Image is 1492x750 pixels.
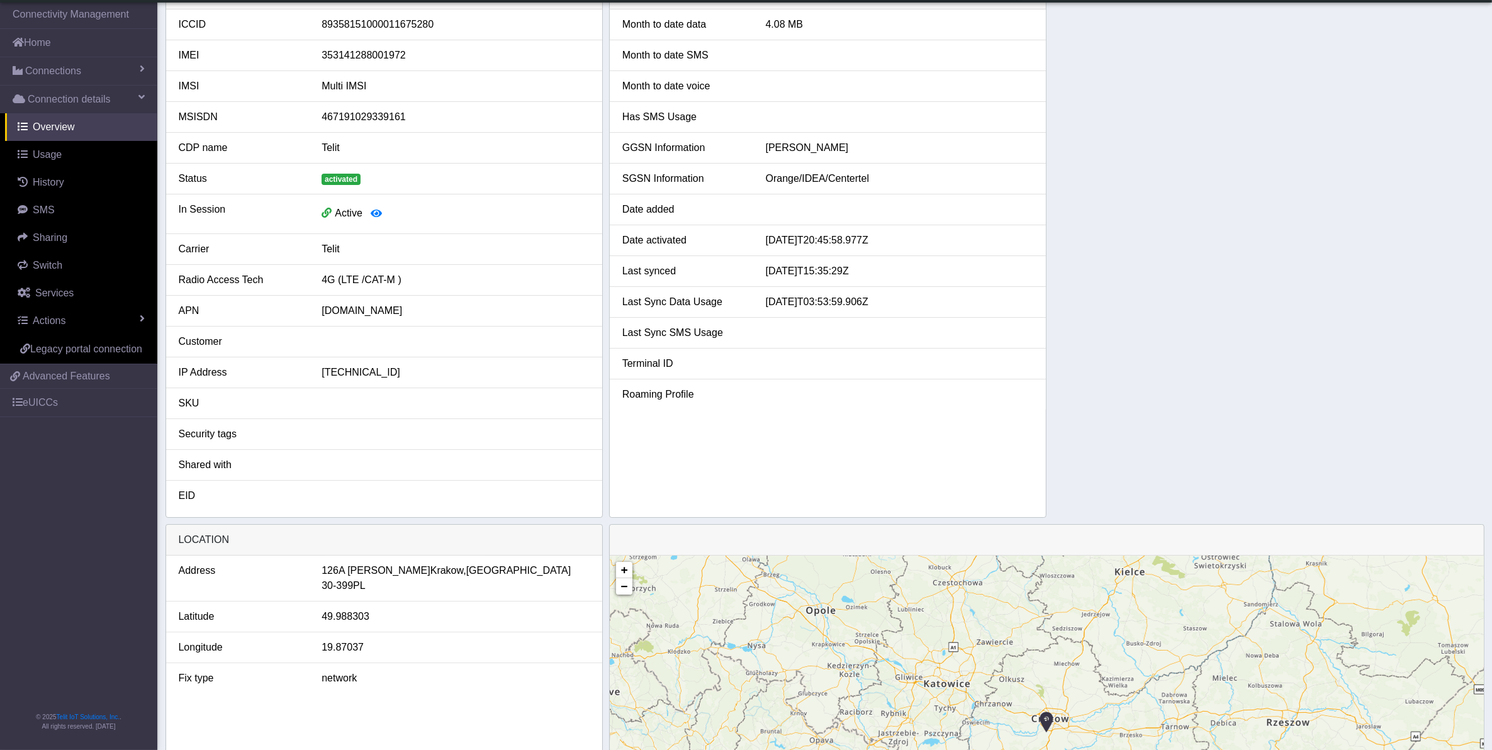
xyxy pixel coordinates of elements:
[33,177,64,187] span: History
[312,671,599,686] div: network
[312,365,599,380] div: [TECHNICAL_ID]
[169,171,313,186] div: Status
[169,640,313,655] div: Longitude
[430,563,466,578] span: Krakow,
[613,17,756,32] div: Month to date data
[169,427,313,442] div: Security tags
[33,232,67,243] span: Sharing
[5,141,157,169] a: Usage
[322,563,430,578] span: 126A [PERSON_NAME]
[613,202,756,217] div: Date added
[30,344,142,354] span: Legacy portal connection
[312,140,599,155] div: Telit
[335,208,362,218] span: Active
[613,109,756,125] div: Has SMS Usage
[169,109,313,125] div: MSISDN
[169,48,313,63] div: IMEI
[169,671,313,686] div: Fix type
[312,79,599,94] div: Multi IMSI
[756,17,1043,32] div: 4.08 MB
[169,303,313,318] div: APN
[166,525,602,556] div: LOCATION
[312,272,599,288] div: 4G (LTE /CAT-M )
[353,578,366,593] span: PL
[35,288,74,298] span: Services
[756,264,1043,279] div: [DATE]T15:35:29Z
[33,204,55,215] span: SMS
[5,252,157,279] a: Switch
[169,242,313,257] div: Carrier
[312,640,599,655] div: 19.87037
[322,174,361,185] span: activated
[33,260,62,271] span: Switch
[169,272,313,288] div: Radio Access Tech
[5,196,157,224] a: SMS
[5,169,157,196] a: History
[613,79,756,94] div: Month to date voice
[169,365,313,380] div: IP Address
[5,113,157,141] a: Overview
[756,233,1043,248] div: [DATE]T20:45:58.977Z
[613,294,756,310] div: Last Sync Data Usage
[169,457,313,473] div: Shared with
[312,609,599,624] div: 49.988303
[362,202,390,226] button: View session details
[169,79,313,94] div: IMSI
[466,563,571,578] span: [GEOGRAPHIC_DATA]
[613,325,756,340] div: Last Sync SMS Usage
[312,303,599,318] div: [DOMAIN_NAME]
[5,307,157,335] a: Actions
[756,294,1043,310] div: [DATE]T03:53:59.906Z
[169,609,313,624] div: Latitude
[613,171,756,186] div: SGSN Information
[33,315,65,326] span: Actions
[312,242,599,257] div: Telit
[169,334,313,349] div: Customer
[613,48,756,63] div: Month to date SMS
[312,109,599,125] div: 467191029339161
[5,224,157,252] a: Sharing
[613,233,756,248] div: Date activated
[322,578,353,593] span: 30-399
[613,356,756,371] div: Terminal ID
[613,387,756,402] div: Roaming Profile
[756,171,1043,186] div: Orange/IDEA/Centertel
[616,578,632,595] a: Zoom out
[57,714,120,720] a: Telit IoT Solutions, Inc.
[169,396,313,411] div: SKU
[25,64,81,79] span: Connections
[169,17,313,32] div: ICCID
[23,369,110,384] span: Advanced Features
[756,140,1043,155] div: [PERSON_NAME]
[616,562,632,578] a: Zoom in
[169,563,313,593] div: Address
[33,121,75,132] span: Overview
[312,17,599,32] div: 89358151000011675280
[312,48,599,63] div: 353141288001972
[613,264,756,279] div: Last synced
[169,202,313,226] div: In Session
[169,140,313,155] div: CDP name
[5,279,157,307] a: Services
[169,488,313,503] div: EID
[613,140,756,155] div: GGSN Information
[33,149,62,160] span: Usage
[28,92,111,107] span: Connection details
